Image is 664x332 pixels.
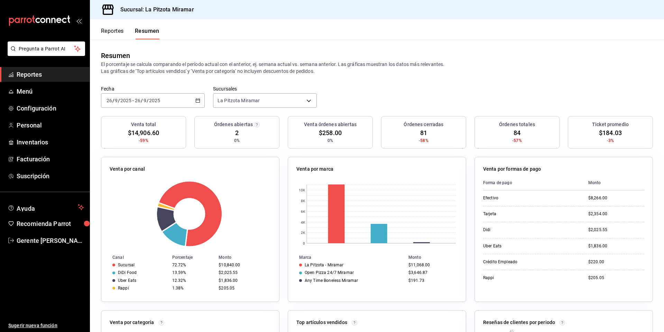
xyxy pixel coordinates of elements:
div: Uber Eats [118,278,136,283]
div: $2,354.00 [588,211,644,217]
button: Reportes [101,28,124,39]
div: 13.59% [172,270,213,275]
input: ---- [120,98,132,103]
h3: Órdenes cerradas [404,121,443,128]
div: La Pitzota - Miramar [305,263,344,267]
div: Tarjeta [483,211,552,217]
span: Pregunta a Parrot AI [19,45,74,53]
input: -- [106,98,112,103]
span: - [132,98,134,103]
div: 72.72% [172,263,213,267]
div: navigation tabs [101,28,159,39]
span: -57% [512,137,522,144]
text: 0 [303,241,305,245]
span: / [141,98,143,103]
span: / [147,98,149,103]
input: -- [114,98,118,103]
div: Open Pizza 24/7 Miramar [305,270,354,275]
span: 0% [328,137,333,144]
th: Marca [288,254,406,261]
span: / [112,98,114,103]
div: Resumen [101,50,130,61]
div: $10,840.00 [219,263,268,267]
div: $205.05 [219,286,268,291]
h3: Órdenes abiertas [214,121,253,128]
div: $1,836.00 [219,278,268,283]
span: $258.00 [319,128,342,137]
th: Forma de pago [483,176,583,190]
text: 8K [301,199,305,203]
button: open_drawer_menu [76,18,82,23]
th: Monto [216,254,279,261]
input: ---- [149,98,160,103]
div: $2,025.55 [219,270,268,275]
span: Configuración [17,104,84,113]
text: 4K [301,220,305,224]
text: 10K [299,188,305,192]
div: Uber Eats [483,243,552,249]
div: $205.05 [588,275,644,281]
p: El porcentaje se calcula comparando el período actual con el anterior, ej. semana actual vs. sema... [101,61,653,75]
p: Venta por categoría [110,319,154,326]
div: $191.73 [408,278,455,283]
div: 12.32% [172,278,213,283]
span: 2 [235,128,239,137]
div: Rappi [118,286,129,291]
th: Monto [406,254,466,261]
button: Pregunta a Parrot AI [8,41,85,56]
span: $184.03 [599,128,622,137]
span: -58% [419,137,428,144]
div: $8,266.00 [588,195,644,201]
div: 1.38% [172,286,213,291]
div: Efectivo [483,195,552,201]
span: Reportes [17,70,84,79]
div: $220.00 [588,259,644,265]
text: 2K [301,231,305,235]
span: Inventarios [17,137,84,147]
label: Fecha [101,86,205,91]
span: / [118,98,120,103]
p: Reseñas de clientes por periodo [483,319,555,326]
span: $14,906.60 [128,128,159,137]
span: Gerente [PERSON_NAME] [17,236,84,245]
p: Venta por canal [110,165,145,173]
div: $1,836.00 [588,243,644,249]
span: -3% [607,137,614,144]
h3: Venta órdenes abiertas [304,121,357,128]
label: Sucursales [213,86,317,91]
div: Sucursal [118,263,135,267]
div: Any Time Boneless Miramar [305,278,358,283]
h3: Sucursal: La Pitzota Miramar [115,6,194,14]
span: Sugerir nueva función [8,322,84,329]
span: Facturación [17,154,84,164]
span: Menú [17,87,84,96]
div: DiDi Food [118,270,137,275]
text: 6K [301,210,305,214]
button: Resumen [135,28,159,39]
a: Pregunta a Parrot AI [5,50,85,57]
div: $11,068.00 [408,263,455,267]
span: Suscripción [17,171,84,181]
p: Venta por marca [296,165,333,173]
th: Monto [583,176,644,190]
span: 84 [514,128,520,137]
span: Recomienda Parrot [17,219,84,228]
div: $2,025.55 [588,227,644,233]
th: Porcentaje [169,254,216,261]
span: 81 [420,128,427,137]
div: $3,646.87 [408,270,455,275]
span: -59% [139,137,148,144]
div: Rappi [483,275,552,281]
div: Crédito Empleado [483,259,552,265]
input: -- [143,98,147,103]
h3: Venta total [131,121,156,128]
span: Ayuda [17,203,75,211]
h3: Órdenes totales [499,121,535,128]
h3: Ticket promedio [592,121,629,128]
input: -- [135,98,141,103]
p: Venta por formas de pago [483,165,541,173]
span: La Pitzota Miramar [218,97,260,104]
p: Top artículos vendidos [296,319,347,326]
th: Canal [101,254,169,261]
span: Personal [17,121,84,130]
